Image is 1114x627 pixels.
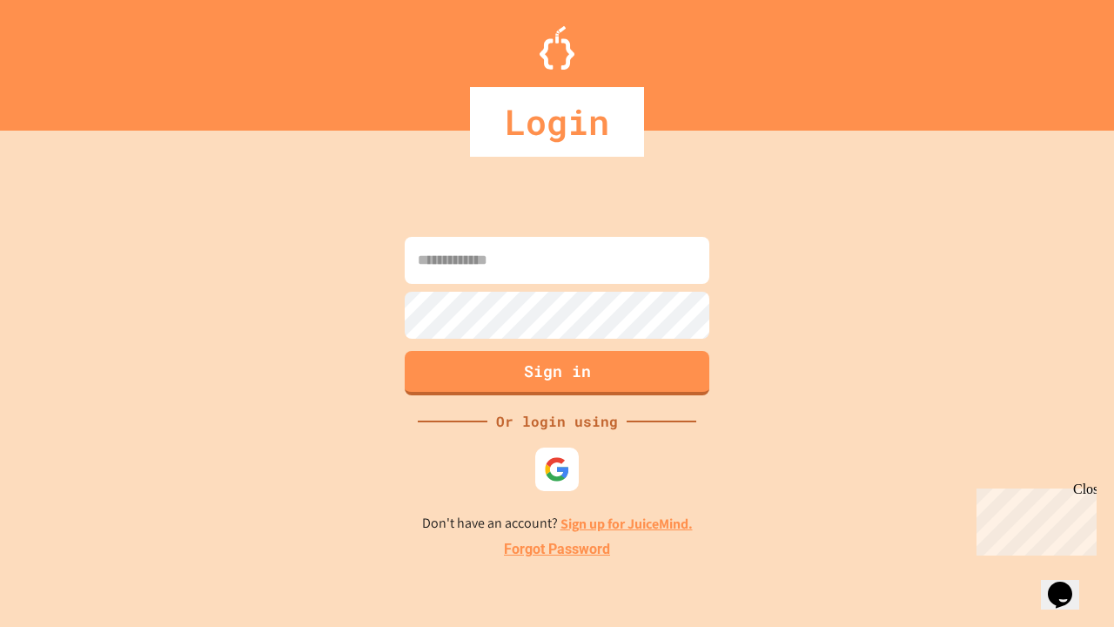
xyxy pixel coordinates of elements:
a: Sign up for JuiceMind. [560,515,693,533]
img: Logo.svg [540,26,574,70]
div: Chat with us now!Close [7,7,120,111]
div: Login [470,87,644,157]
iframe: chat widget [1041,557,1097,610]
a: Forgot Password [504,539,610,560]
img: google-icon.svg [544,456,570,482]
button: Sign in [405,351,709,395]
iframe: chat widget [970,482,1097,556]
p: Don't have an account? [422,513,693,535]
div: Or login using [487,411,627,432]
